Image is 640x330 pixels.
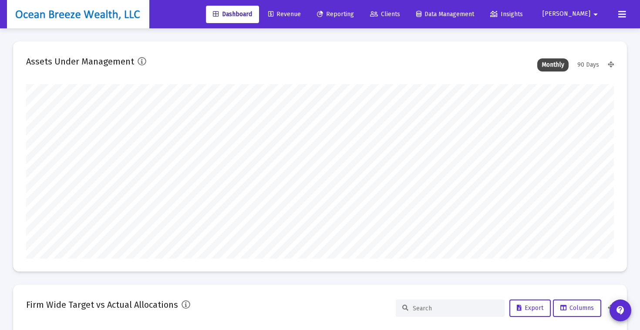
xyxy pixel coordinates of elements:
[517,304,543,312] span: Export
[26,298,178,312] h2: Firm Wide Target vs Actual Allocations
[542,10,590,18] span: [PERSON_NAME]
[261,6,308,23] a: Revenue
[590,6,601,23] mat-icon: arrow_drop_down
[532,5,611,23] button: [PERSON_NAME]
[206,6,259,23] a: Dashboard
[13,6,143,23] img: Dashboard
[615,305,626,316] mat-icon: contact_support
[537,58,569,71] div: Monthly
[560,304,594,312] span: Columns
[317,10,354,18] span: Reporting
[370,10,400,18] span: Clients
[483,6,530,23] a: Insights
[213,10,252,18] span: Dashboard
[310,6,361,23] a: Reporting
[363,6,407,23] a: Clients
[573,58,603,71] div: 90 Days
[553,299,601,317] button: Columns
[416,10,474,18] span: Data Management
[268,10,301,18] span: Revenue
[509,299,551,317] button: Export
[413,305,498,312] input: Search
[490,10,523,18] span: Insights
[409,6,481,23] a: Data Management
[26,54,134,68] h2: Assets Under Management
